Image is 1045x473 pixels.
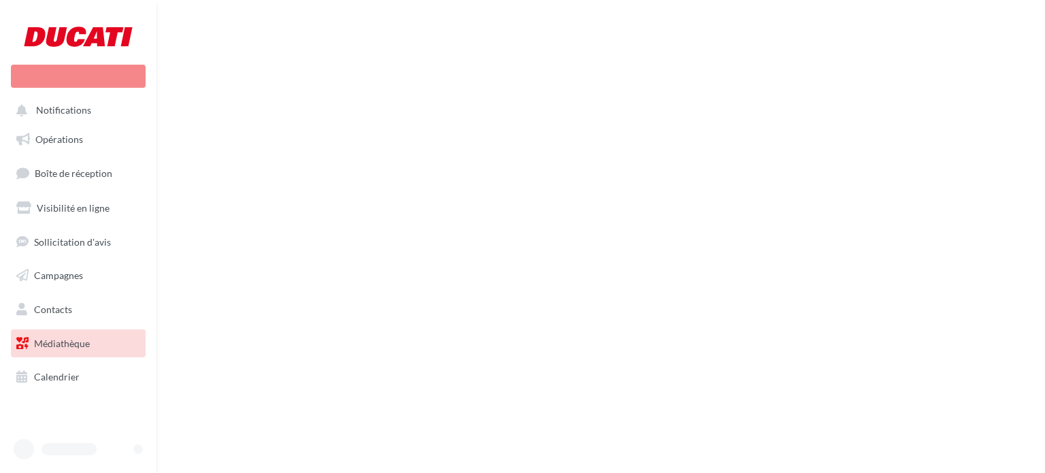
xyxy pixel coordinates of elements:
[34,304,72,315] span: Contacts
[8,329,148,358] a: Médiathèque
[34,270,83,281] span: Campagnes
[34,338,90,349] span: Médiathèque
[35,167,112,179] span: Boîte de réception
[8,159,148,188] a: Boîte de réception
[8,228,148,257] a: Sollicitation d'avis
[35,133,83,145] span: Opérations
[8,261,148,290] a: Campagnes
[37,202,110,214] span: Visibilité en ligne
[34,371,80,382] span: Calendrier
[8,363,148,391] a: Calendrier
[36,105,91,116] span: Notifications
[8,125,148,154] a: Opérations
[8,295,148,324] a: Contacts
[11,65,146,88] div: Nouvelle campagne
[34,235,111,247] span: Sollicitation d'avis
[8,194,148,223] a: Visibilité en ligne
